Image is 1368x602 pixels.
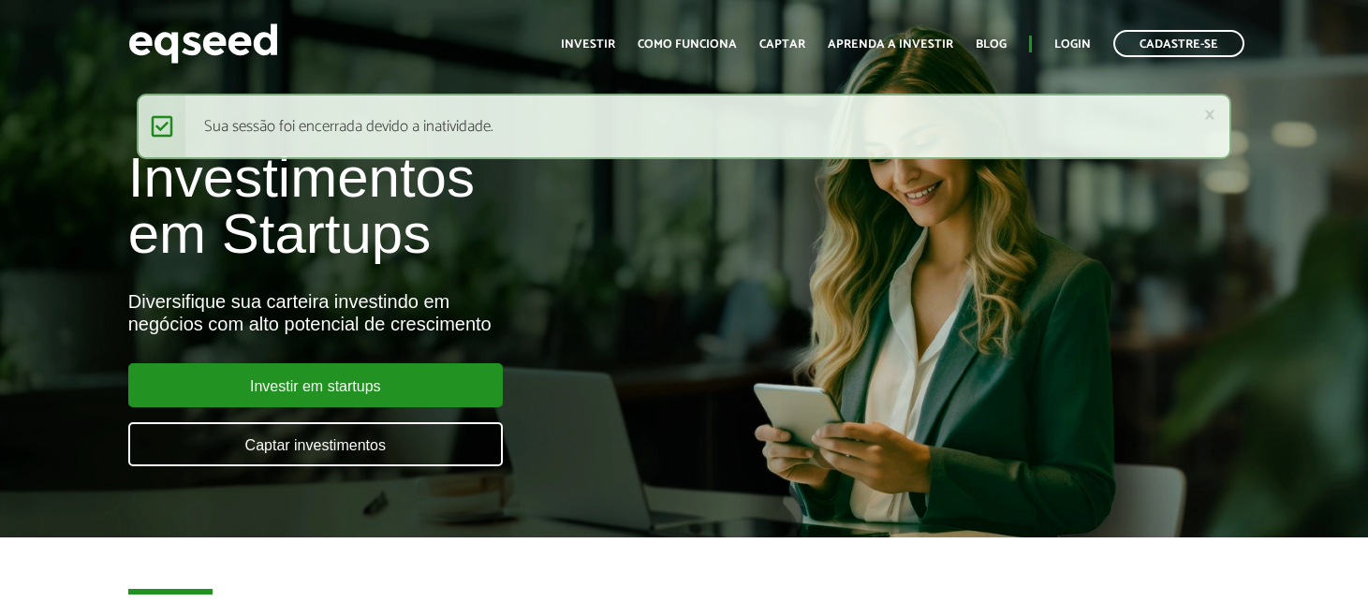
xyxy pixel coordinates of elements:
div: Sua sessão foi encerrada devido a inatividade. [137,94,1231,159]
a: Login [1054,38,1091,51]
a: Aprenda a investir [828,38,953,51]
a: Como funciona [638,38,737,51]
h1: Investimentos em Startups [128,150,785,262]
a: Cadastre-se [1113,30,1244,57]
a: Captar investimentos [128,422,503,466]
div: Diversifique sua carteira investindo em negócios com alto potencial de crescimento [128,290,785,335]
a: Investir em startups [128,363,503,407]
a: Blog [976,38,1007,51]
img: EqSeed [128,19,278,68]
a: × [1204,105,1215,125]
a: Captar [759,38,805,51]
a: Investir [561,38,615,51]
